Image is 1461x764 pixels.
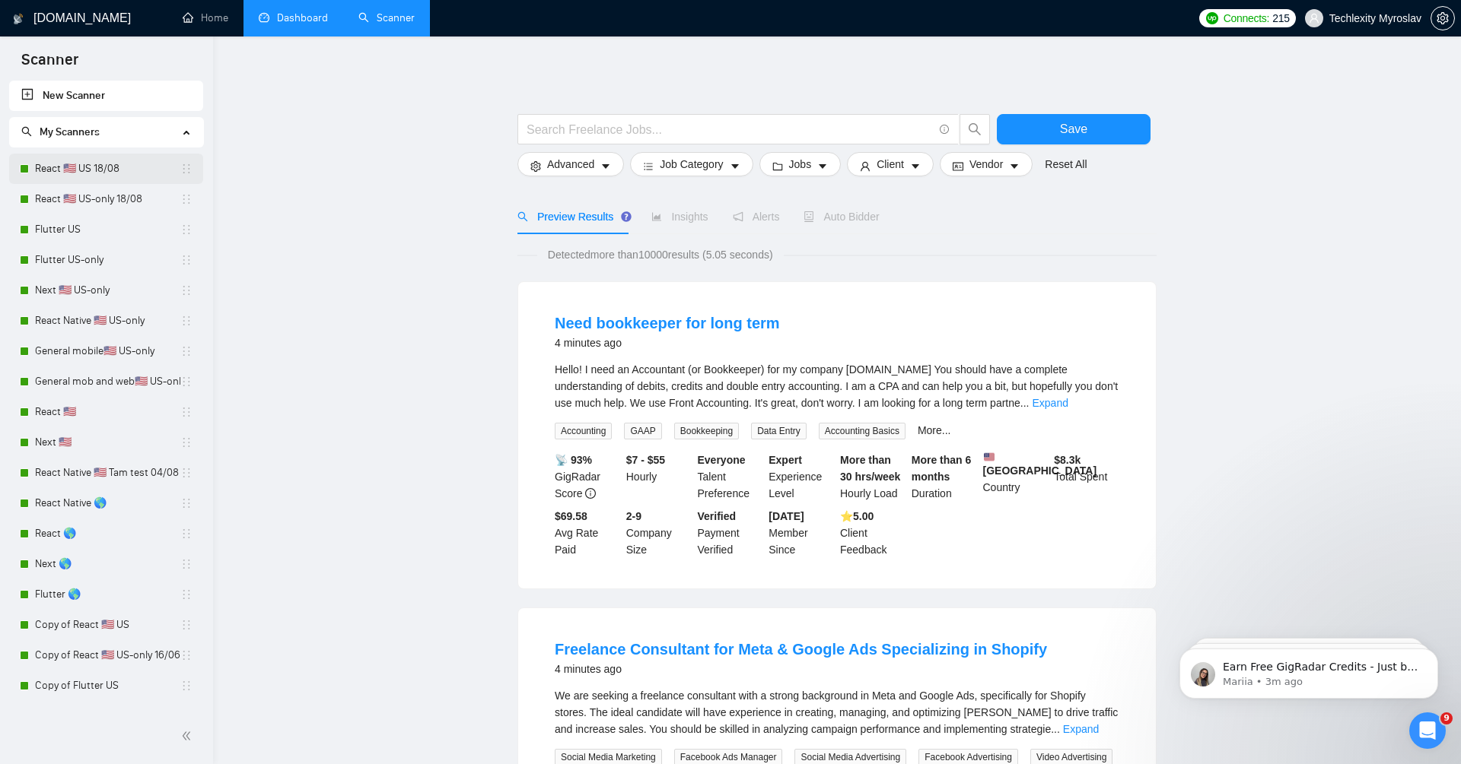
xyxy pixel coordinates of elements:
[804,211,814,222] span: robot
[9,397,203,427] li: React 🇺🇸
[9,640,203,670] li: Copy of React 🇺🇸 US-only 16/06
[651,211,662,222] span: area-chart
[9,366,203,397] li: General mob and web🇺🇸 US-only - to be done
[35,670,180,701] a: Copy of Flutter US
[630,152,753,176] button: barsJob Categorycaret-down
[9,549,203,579] li: Next 🌎
[1060,119,1087,138] span: Save
[35,306,180,336] a: React Native 🇺🇸 US-only
[180,223,193,236] span: holder
[555,660,1047,678] div: 4 minutes ago
[909,452,980,502] div: Duration
[552,508,623,558] div: Avg Rate Paid
[984,452,995,462] img: 🇺🇸
[619,210,633,223] div: Tooltip anchor
[358,11,415,24] a: searchScanner
[9,245,203,275] li: Flutter US-only
[555,510,587,522] b: $69.58
[1020,397,1030,409] span: ...
[517,211,627,223] span: Preview Results
[180,588,193,601] span: holder
[769,454,802,466] b: Expert
[918,424,951,436] a: More...
[35,579,180,610] a: Flutter 🌎
[35,427,180,458] a: Next 🇺🇸
[9,184,203,214] li: React 🇺🇸 US-only 18/08
[817,160,828,172] span: caret-down
[180,558,193,570] span: holder
[555,361,1119,411] div: Hello! I need an Accountant (or Bookkeeper) for my company ONNO.com You should have a complete un...
[1431,12,1454,24] span: setting
[698,454,746,466] b: Everyone
[180,163,193,175] span: holder
[35,610,180,640] a: Copy of React 🇺🇸 US
[1054,454,1081,466] b: $ 8.3k
[555,690,1118,735] span: We are seeking a freelance consultant with a strong background in Meta and Google Ads, specifical...
[997,114,1151,144] button: Save
[1409,712,1446,749] iframe: Intercom live chat
[35,366,180,397] a: General mob and web🇺🇸 US-only - to be done
[9,579,203,610] li: Flutter 🌎
[9,670,203,701] li: Copy of Flutter US
[1224,10,1269,27] span: Connects:
[181,728,196,743] span: double-left
[259,11,328,24] a: dashboardDashboard
[1206,12,1218,24] img: upwork-logo.png
[960,114,990,144] button: search
[35,488,180,518] a: React Native 🌎
[180,254,193,266] span: holder
[624,423,661,439] span: GAAP
[9,214,203,245] li: Flutter US
[180,376,193,388] span: holder
[623,508,695,558] div: Company Size
[555,454,592,466] b: 📡 93%
[840,510,874,522] b: ⭐️ 5.00
[960,122,989,136] span: search
[555,687,1119,737] div: We are seeking a freelance consultant with a strong background in Meta and Google Ads, specifical...
[9,154,203,184] li: React 🇺🇸 US 18/08
[517,152,624,176] button: settingAdvancedcaret-down
[537,246,784,263] span: Detected more than 10000 results (5.05 seconds)
[847,152,934,176] button: userClientcaret-down
[9,306,203,336] li: React Native 🇺🇸 US-only
[623,452,695,502] div: Hourly
[530,160,541,172] span: setting
[819,423,906,439] span: Accounting Basics
[180,649,193,661] span: holder
[35,214,180,245] a: Flutter US
[660,156,723,173] span: Job Category
[9,518,203,549] li: React 🌎
[9,458,203,488] li: React Native 🇺🇸 Tam test 04/08
[9,336,203,366] li: General mobile🇺🇸 US-only
[180,619,193,631] span: holder
[751,423,807,439] span: Data Entry
[35,336,180,366] a: General mobile🇺🇸 US-only
[695,508,766,558] div: Payment Verified
[912,454,972,483] b: More than 6 months
[180,193,193,205] span: holder
[940,152,1033,176] button: idcardVendorcaret-down
[555,641,1047,658] a: Freelance Consultant for Meta & Google Ads Specializing in Shopify
[21,81,191,111] a: New Scanner
[35,275,180,306] a: Next 🇺🇸 US-only
[35,549,180,579] a: Next 🌎
[527,120,933,139] input: Search Freelance Jobs...
[35,245,180,275] a: Flutter US-only
[9,275,203,306] li: Next 🇺🇸 US-only
[730,160,740,172] span: caret-down
[626,454,665,466] b: $7 - $55
[180,528,193,540] span: holder
[40,125,100,138] span: My Scanners
[180,436,193,449] span: holder
[1272,10,1289,27] span: 215
[180,406,193,418] span: holder
[1157,617,1461,723] iframe: Intercom notifications message
[772,160,783,172] span: folder
[35,184,180,214] a: React 🇺🇸 US-only 18/08
[9,427,203,458] li: Next 🇺🇸
[766,508,837,558] div: Member Since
